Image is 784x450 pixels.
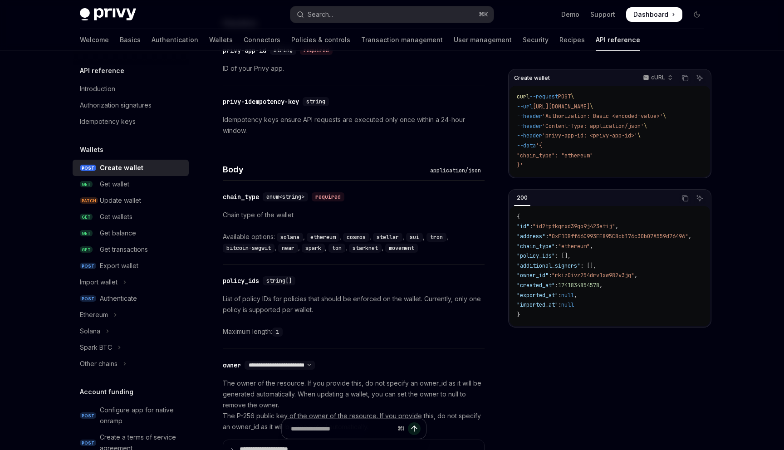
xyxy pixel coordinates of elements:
select: Select schema type [245,362,315,369]
span: : [529,223,533,230]
span: \ [571,93,574,100]
span: GET [80,214,93,220]
button: Toggle Spark BTC section [73,339,189,356]
span: : [555,282,558,289]
span: "id" [517,223,529,230]
div: Get wallets [100,211,132,222]
div: Authenticate [100,293,137,304]
span: curl [517,93,529,100]
div: , [373,231,406,242]
div: , [349,242,385,253]
span: enum<string> [266,193,304,201]
span: POST [558,93,571,100]
span: } [517,311,520,318]
span: '{ [536,142,542,149]
span: : [558,292,561,299]
div: , [302,242,328,253]
span: 'Content-Type: application/json' [542,122,644,130]
span: "imported_at" [517,301,558,308]
p: ID of your Privy app. [223,63,485,74]
div: , [343,231,373,242]
span: "owner_id" [517,272,549,279]
div: 200 [514,192,530,203]
span: --url [517,103,533,110]
input: Ask a question... [291,419,394,439]
span: --header [517,122,542,130]
img: dark logo [80,8,136,21]
a: Connectors [244,29,280,51]
span: { [517,213,520,220]
span: \ [637,132,641,139]
p: Chain type of the wallet [223,210,485,220]
div: Get balance [100,228,136,239]
button: Toggle Ethereum section [73,307,189,323]
div: Import wallet [80,277,118,288]
span: "0xF1DBff66C993EE895C8cb176c30b07A559d76496" [549,233,688,240]
div: chain_type [223,192,259,201]
span: POST [80,412,96,419]
div: , [426,231,450,242]
span: , [574,292,577,299]
span: "policy_ids" [517,252,555,259]
a: POSTCreate wallet [73,160,189,176]
span: : [], [555,252,571,259]
span: "chain_type" [517,243,555,250]
h5: API reference [80,65,124,76]
div: owner [223,361,241,370]
span: "id2tptkqrxd39qo9j423etij" [533,223,615,230]
span: "address" [517,233,545,240]
span: "ethereum" [558,243,590,250]
a: Transaction management [361,29,443,51]
p: The owner of the resource. If you provide this, do not specify an owner_id as it will be generate... [223,378,485,432]
a: GETGet wallets [73,209,189,225]
span: GET [80,181,93,188]
span: : [558,301,561,308]
code: 1 [272,328,283,337]
div: Update wallet [100,195,141,206]
span: : [545,233,549,240]
div: Get wallet [100,179,129,190]
span: ⌘ K [479,11,488,18]
div: Solana [80,326,100,337]
span: "additional_signers" [517,262,580,269]
code: near [278,244,298,253]
span: "chain_type": "ethereum" [517,152,593,159]
button: Toggle Import wallet section [73,274,189,290]
span: }' [517,161,523,169]
div: Available options: [223,231,485,253]
a: Idempotency keys [73,113,189,130]
a: Recipes [559,29,585,51]
div: Spark BTC [80,342,112,353]
div: Authorization signatures [80,100,152,111]
a: Support [590,10,615,19]
span: , [634,272,637,279]
button: Copy the contents from the code block [679,72,691,84]
h4: Body [223,163,426,176]
div: Configure app for native onramp [100,405,183,426]
code: movement [385,244,418,253]
span: string [306,98,325,105]
span: : [], [580,262,596,269]
button: Ask AI [694,192,706,204]
div: privy-idempotency-key [223,97,299,106]
code: tron [426,233,446,242]
a: Basics [120,29,141,51]
a: Wallets [209,29,233,51]
a: PATCHUpdate wallet [73,192,189,209]
span: , [688,233,691,240]
span: 1741834854578 [558,282,599,289]
a: Introduction [73,81,189,97]
div: Get transactions [100,244,148,255]
div: required [312,192,344,201]
a: POSTAuthenticate [73,290,189,307]
span: \ [644,122,647,130]
span: Dashboard [633,10,668,19]
code: sui [406,233,423,242]
a: GETGet wallet [73,176,189,192]
button: Toggle Other chains section [73,356,189,372]
button: Ask AI [694,72,706,84]
span: Create wallet [514,74,550,82]
code: solana [277,233,303,242]
span: : [549,272,552,279]
code: cosmos [343,233,369,242]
